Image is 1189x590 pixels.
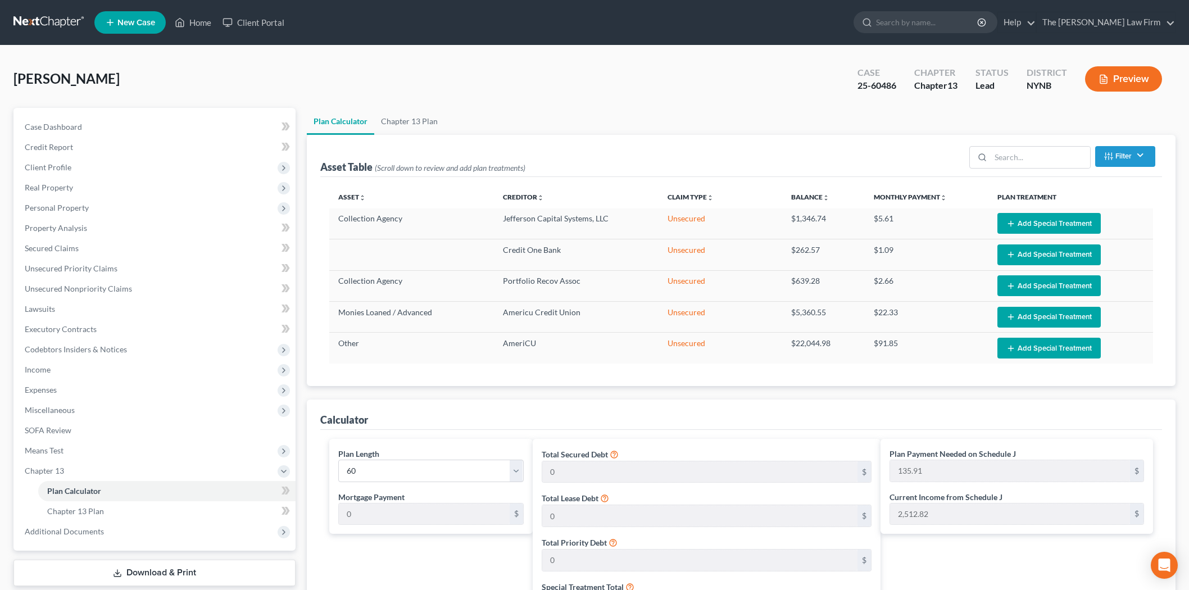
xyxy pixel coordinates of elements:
i: unfold_more [823,194,829,201]
span: Chapter 13 [25,466,64,475]
span: Personal Property [25,203,89,212]
td: Collection Agency [329,208,494,239]
td: Jefferson Capital Systems, LLC [494,208,659,239]
td: $639.28 [782,270,865,301]
button: Filter [1095,146,1155,167]
i: unfold_more [707,194,714,201]
div: 25-60486 [857,79,896,92]
a: Unsecured Priority Claims [16,258,296,279]
div: $ [1130,503,1143,525]
td: $5.61 [865,208,988,239]
td: $262.57 [782,239,865,270]
td: Unsecured [659,270,782,301]
div: Open Intercom Messenger [1151,552,1178,579]
span: Client Profile [25,162,71,172]
a: Executory Contracts [16,319,296,339]
input: 0.00 [542,505,857,527]
a: Claim Typeunfold_more [668,193,714,201]
label: Mortgage Payment [338,491,405,503]
span: Chapter 13 Plan [47,506,104,516]
a: Download & Print [13,560,296,586]
a: SOFA Review [16,420,296,441]
td: Portfolio Recov Assoc [494,270,659,301]
a: Help [998,12,1036,33]
span: SOFA Review [25,425,71,435]
a: Home [169,12,217,33]
a: Case Dashboard [16,117,296,137]
i: unfold_more [940,194,947,201]
span: Means Test [25,446,63,455]
label: Total Priority Debt [542,537,607,548]
span: Case Dashboard [25,122,82,131]
span: Additional Documents [25,527,104,536]
a: Plan Calculator [38,481,296,501]
div: Chapter [914,79,957,92]
div: $ [857,461,871,483]
td: Credit One Bank [494,239,659,270]
td: $2.66 [865,270,988,301]
div: $ [857,505,871,527]
td: $22.33 [865,302,988,333]
td: $5,360.55 [782,302,865,333]
button: Preview [1085,66,1162,92]
div: $ [510,503,523,525]
button: Add Special Treatment [997,213,1101,234]
div: Case [857,66,896,79]
span: Lawsuits [25,304,55,314]
span: Unsecured Priority Claims [25,264,117,273]
span: Plan Calculator [47,486,101,496]
div: Calculator [320,413,368,426]
div: Chapter [914,66,957,79]
div: $ [1130,460,1143,482]
i: unfold_more [537,194,544,201]
td: Unsecured [659,208,782,239]
button: Add Special Treatment [997,275,1101,296]
button: Add Special Treatment [997,244,1101,265]
button: Add Special Treatment [997,307,1101,328]
input: 0.00 [542,461,857,483]
a: Chapter 13 Plan [374,108,444,135]
span: Secured Claims [25,243,79,253]
a: Assetunfold_more [338,193,366,201]
span: (Scroll down to review and add plan treatments) [375,163,525,173]
span: Executory Contracts [25,324,97,334]
a: Lawsuits [16,299,296,319]
i: unfold_more [359,194,366,201]
button: Add Special Treatment [997,338,1101,358]
label: Total Lease Debt [542,492,598,504]
span: Expenses [25,385,57,394]
label: Current Income from Schedule J [890,491,1002,503]
span: Unsecured Nonpriority Claims [25,284,132,293]
span: New Case [117,19,155,27]
a: Chapter 13 Plan [38,501,296,521]
a: Creditorunfold_more [503,193,544,201]
td: Unsecured [659,302,782,333]
a: Plan Calculator [307,108,374,135]
span: Credit Report [25,142,73,152]
span: Income [25,365,51,374]
td: Collection Agency [329,270,494,301]
input: 0.00 [339,503,510,525]
input: 0.00 [890,460,1130,482]
input: 0.00 [542,550,857,571]
a: Property Analysis [16,218,296,238]
div: Asset Table [320,160,525,174]
td: $1.09 [865,239,988,270]
td: Monies Loaned / Advanced [329,302,494,333]
a: Secured Claims [16,238,296,258]
td: Americu Credit Union [494,302,659,333]
span: [PERSON_NAME] [13,70,120,87]
a: Client Portal [217,12,290,33]
div: Status [975,66,1009,79]
span: Codebtors Insiders & Notices [25,344,127,354]
div: NYNB [1027,79,1067,92]
span: Miscellaneous [25,405,75,415]
label: Plan Length [338,448,379,460]
td: AmeriCU [494,333,659,364]
a: Balanceunfold_more [791,193,829,201]
a: The [PERSON_NAME] Law Firm [1037,12,1175,33]
div: Lead [975,79,1009,92]
td: Unsecured [659,239,782,270]
label: Plan Payment Needed on Schedule J [890,448,1016,460]
div: District [1027,66,1067,79]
